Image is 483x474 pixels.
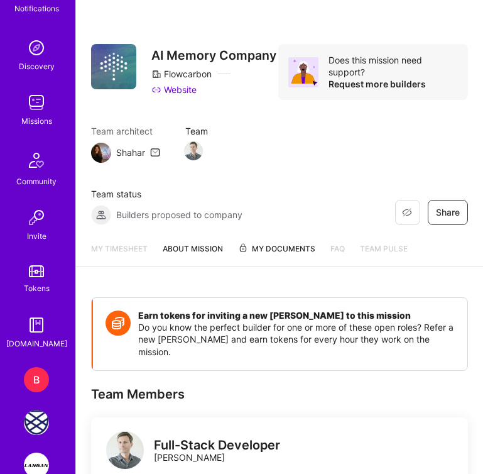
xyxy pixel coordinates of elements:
img: tokens [29,265,44,277]
img: guide book [24,312,49,338]
a: Team Pulse [360,243,408,267]
div: Shahar [116,146,145,159]
a: About Mission [163,243,223,267]
img: Charlie Health: Team for Mental Health Support [24,410,49,435]
div: Invite [27,230,46,243]
img: teamwork [24,90,49,115]
img: Invite [24,205,49,230]
div: B [24,367,49,392]
a: Team Member Avatar [185,140,202,162]
img: Builders proposed to company [91,205,111,225]
p: Do you know the perfect builder for one or more of these open roles? Refer a new [PERSON_NAME] an... [138,321,455,358]
div: [DOMAIN_NAME] [6,338,67,350]
div: Request more builders [328,78,458,90]
div: Full-Stack Developer [154,439,280,452]
div: Does this mission need support? [328,54,458,78]
a: My Documents [238,243,315,267]
a: logo [106,431,144,472]
span: Team Pulse [360,244,408,253]
img: Token icon [106,311,131,336]
div: Notifications [14,3,59,15]
div: Missions [21,115,52,128]
img: discovery [24,35,49,60]
span: Team status [91,188,242,201]
img: Team Member Avatar [184,141,203,160]
h3: AI Memory Company [151,48,278,63]
div: Tokens [24,282,50,295]
span: Share [436,206,460,219]
i: icon EyeClosed [402,207,412,218]
img: Community [21,145,52,175]
a: Website [151,84,197,96]
a: B [21,367,52,392]
img: logo [106,431,144,469]
i: icon Mail [150,148,160,158]
h4: Earn tokens for inviting a new [PERSON_NAME] to this mission [138,311,455,321]
a: Charlie Health: Team for Mental Health Support [21,410,52,435]
div: Discovery [19,60,55,73]
span: Team [185,125,208,138]
img: Avatar [288,57,318,87]
img: Company Logo [91,44,136,89]
img: Team Architect [91,143,111,163]
div: Community [16,175,57,188]
div: [PERSON_NAME] [154,439,280,464]
span: My Documents [238,243,315,256]
a: FAQ [330,243,345,267]
a: My timesheet [91,243,148,267]
div: Flowcarbon [151,68,212,80]
div: Team Members [91,386,468,402]
button: Share [428,200,468,225]
i: icon CompanyGray [151,69,161,79]
span: Team architect [91,125,160,138]
span: Builders proposed to company [116,209,242,221]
